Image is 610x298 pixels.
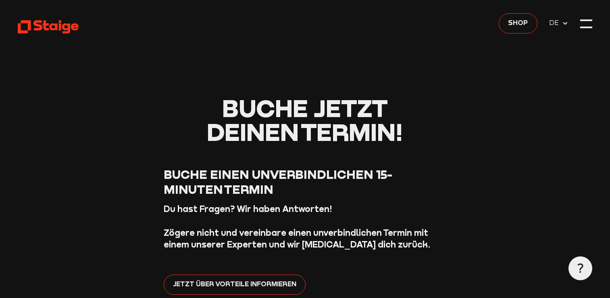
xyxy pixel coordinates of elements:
span: DE [549,18,562,28]
a: Shop [499,13,537,34]
span: Buche jetzt deinen Termin! [207,93,403,146]
strong: Du hast Fragen? Wir haben Antworten! [164,204,332,214]
strong: Zögere nicht und vereinbare einen unverbindlichen Termin mit einem unserer Experten und wir [MEDI... [164,227,431,250]
span: Buche einen unverbindlichen 15-Minuten Termin [164,167,392,197]
a: Jetzt über Vorteile informieren [164,275,306,295]
span: Shop [508,18,528,28]
span: Jetzt über Vorteile informieren [173,279,296,290]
